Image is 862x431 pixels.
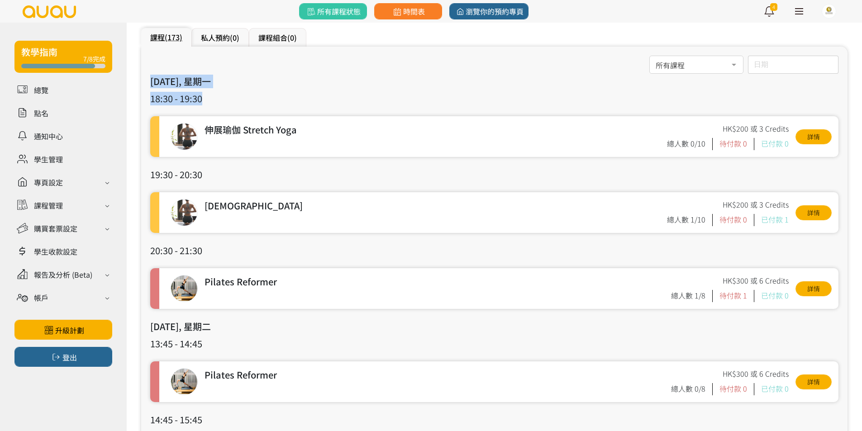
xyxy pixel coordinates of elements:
[205,275,669,290] div: Pilates Reformer
[671,383,713,395] div: 總人數 0/8
[449,3,529,19] a: 瀏覽你的預約專頁
[305,6,360,17] span: 所有課程狀態
[150,32,182,43] a: 課程(173)
[150,337,838,350] h3: 13:45 - 14:45
[150,413,838,426] h3: 14:45 - 15:45
[391,6,424,17] span: 時間表
[34,223,77,234] div: 購買套票設定
[761,214,789,226] div: 已付款 1
[761,138,789,150] div: 已付款 0
[719,383,754,395] div: 待付款 0
[22,5,77,18] img: logo.svg
[14,320,112,340] a: 升級計劃
[34,269,92,280] div: 報告及分析 (Beta)
[795,374,832,389] a: 詳情
[258,32,297,43] a: 課程組合(0)
[795,281,832,296] a: 詳情
[667,214,713,226] div: 總人數 1/10
[165,32,182,43] span: (173)
[14,347,112,367] button: 登出
[150,320,838,333] h3: [DATE], 星期二
[795,129,832,144] a: 詳情
[667,138,713,150] div: 總人數 0/10
[719,214,754,226] div: 待付款 0
[723,123,789,138] div: HK$200 或 3 Credits
[150,244,838,257] h3: 20:30 - 21:30
[723,199,789,214] div: HK$200 或 3 Credits
[761,290,789,302] div: 已付款 0
[150,92,838,105] h3: 18:30 - 19:30
[205,199,665,214] div: [DEMOGRAPHIC_DATA]
[201,32,239,43] a: 私人預約(0)
[671,290,713,302] div: 總人數 1/8
[723,368,789,383] div: HK$300 或 6 Credits
[748,56,838,74] input: 日期
[770,3,777,11] span: 4
[795,205,832,220] a: 詳情
[761,383,789,395] div: 已付款 0
[287,32,297,43] span: (0)
[34,200,63,211] div: 課程管理
[34,292,48,303] div: 帳戶
[374,3,442,19] a: 時間表
[723,275,789,290] div: HK$300 或 6 Credits
[34,177,63,188] div: 專頁設定
[719,138,754,150] div: 待付款 0
[205,123,665,138] div: 伸展瑜伽 Stretch Yoga
[150,75,838,88] h3: [DATE], 星期一
[230,32,239,43] span: (0)
[205,368,669,383] div: Pilates Reformer
[454,6,524,17] span: 瀏覽你的預約專頁
[656,58,737,70] span: 所有課程
[299,3,367,19] a: 所有課程狀態
[719,290,754,302] div: 待付款 1
[150,168,838,181] h3: 19:30 - 20:30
